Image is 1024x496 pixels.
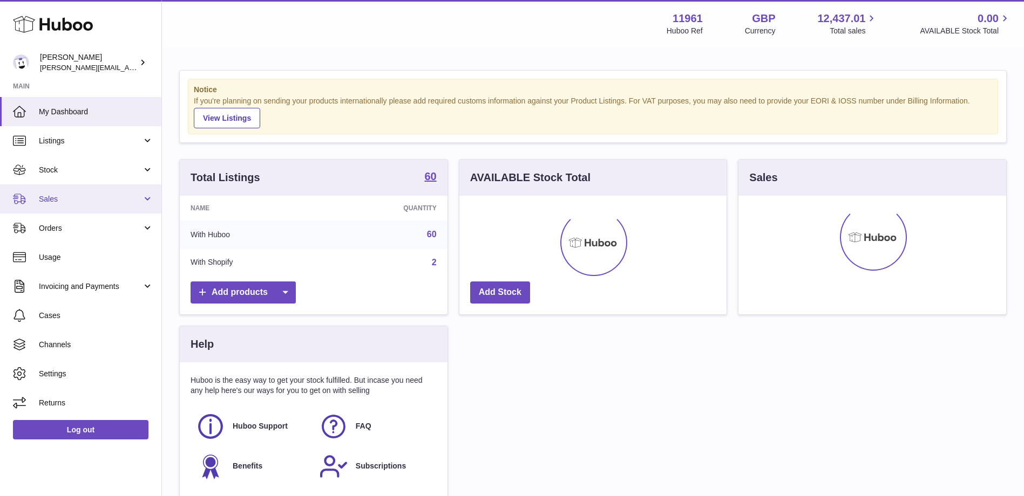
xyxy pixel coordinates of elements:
[40,52,137,73] div: [PERSON_NAME]
[40,63,216,72] span: [PERSON_NAME][EMAIL_ADDRESS][DOMAIN_NAME]
[194,108,260,128] a: View Listings
[191,375,437,396] p: Huboo is the easy way to get your stock fulfilled. But incase you need any help here's our ways f...
[424,171,436,182] strong: 60
[13,54,29,71] img: raghav@transformative.in
[920,26,1011,36] span: AVAILABLE Stock Total
[319,452,431,481] a: Subscriptions
[39,281,142,292] span: Invoicing and Payments
[752,11,775,26] strong: GBP
[432,258,437,267] a: 2
[427,230,437,239] a: 60
[180,221,324,249] td: With Huboo
[233,461,262,471] span: Benefits
[39,311,153,321] span: Cases
[470,281,530,304] a: Add Stock
[194,96,992,128] div: If you're planning on sending your products internationally please add required customs informati...
[920,11,1011,36] a: 0.00 AVAILABLE Stock Total
[39,340,153,350] span: Channels
[180,249,324,277] td: With Shopify
[424,171,436,184] a: 60
[39,136,142,146] span: Listings
[196,412,308,441] a: Huboo Support
[39,223,142,233] span: Orders
[470,170,591,185] h3: AVAILABLE Stock Total
[817,11,865,26] span: 12,437.01
[749,170,777,185] h3: Sales
[191,337,214,352] h3: Help
[39,194,142,204] span: Sales
[830,26,878,36] span: Total sales
[667,26,703,36] div: Huboo Ref
[39,398,153,408] span: Returns
[180,196,324,221] th: Name
[39,252,153,263] span: Usage
[817,11,878,36] a: 12,437.01 Total sales
[233,421,288,431] span: Huboo Support
[196,452,308,481] a: Benefits
[39,165,142,175] span: Stock
[356,461,406,471] span: Subscriptions
[356,421,371,431] span: FAQ
[191,170,260,185] h3: Total Listings
[324,196,447,221] th: Quantity
[978,11,999,26] span: 0.00
[745,26,776,36] div: Currency
[194,85,992,95] strong: Notice
[319,412,431,441] a: FAQ
[39,107,153,117] span: My Dashboard
[13,420,148,439] a: Log out
[39,369,153,379] span: Settings
[191,281,296,304] a: Add products
[673,11,703,26] strong: 11961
